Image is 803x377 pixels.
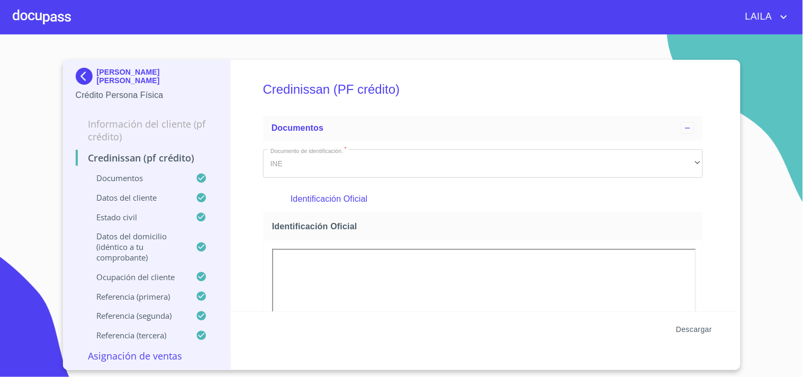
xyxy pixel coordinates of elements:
[76,68,218,89] div: [PERSON_NAME] [PERSON_NAME]
[76,349,218,362] p: Asignación de Ventas
[291,193,675,205] p: Identificación Oficial
[263,115,703,141] div: Documentos
[76,151,218,164] p: Credinissan (PF crédito)
[76,173,196,183] p: Documentos
[76,89,218,102] p: Crédito Persona Física
[263,68,703,111] h5: Credinissan (PF crédito)
[76,68,97,85] img: Docupass spot blue
[263,149,703,178] div: INE
[76,118,218,143] p: Información del cliente (PF crédito)
[672,320,716,339] button: Descargar
[76,212,196,222] p: Estado civil
[272,123,323,132] span: Documentos
[76,231,196,263] p: Datos del domicilio (idéntico a tu comprobante)
[737,8,790,25] button: account of current user
[737,8,778,25] span: LAILA
[76,192,196,203] p: Datos del cliente
[76,291,196,302] p: Referencia (primera)
[76,272,196,282] p: Ocupación del Cliente
[76,330,196,340] p: Referencia (tercera)
[97,68,218,85] p: [PERSON_NAME] [PERSON_NAME]
[76,310,196,321] p: Referencia (segunda)
[272,221,698,232] span: Identificación Oficial
[676,323,712,336] span: Descargar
